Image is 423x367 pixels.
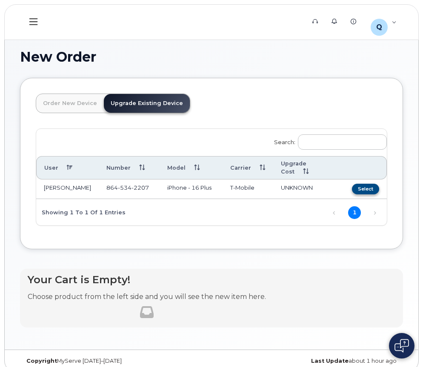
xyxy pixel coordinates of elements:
th: Carrier: activate to sort column ascending [223,156,273,180]
td: T-Mobile [223,179,273,199]
a: Next [369,206,381,219]
label: Search: [269,129,387,153]
span: 534 [118,184,131,191]
th: Model: activate to sort column ascending [160,156,223,180]
h4: Your Cart is Empty! [28,274,266,285]
div: about 1 hour ago [211,358,403,364]
div: MyServe [DATE]–[DATE] [20,358,211,364]
a: Upgrade Existing Device [104,94,190,113]
span: UNKNOWN [281,184,313,191]
a: Previous [328,206,340,219]
input: Search: [298,134,387,150]
img: Open chat [394,339,409,353]
a: Order New Device [36,94,104,113]
td: [PERSON_NAME] [36,179,99,199]
span: 2207 [131,184,149,191]
th: Upgrade Cost: activate to sort column ascending [273,156,343,180]
div: Showing 1 to 1 of 1 entries [36,205,126,219]
th: Number: activate to sort column ascending [99,156,160,180]
a: 1 [348,206,361,219]
strong: Copyright [26,358,57,364]
p: Choose product from the left side and you will see the new item here. [28,292,266,302]
th: User: activate to sort column descending [36,156,99,180]
span: 864 [106,184,149,191]
strong: Last Update [311,358,349,364]
td: iPhone - 16 Plus [160,179,223,199]
h1: New Order [20,49,403,64]
button: Select [352,184,379,194]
